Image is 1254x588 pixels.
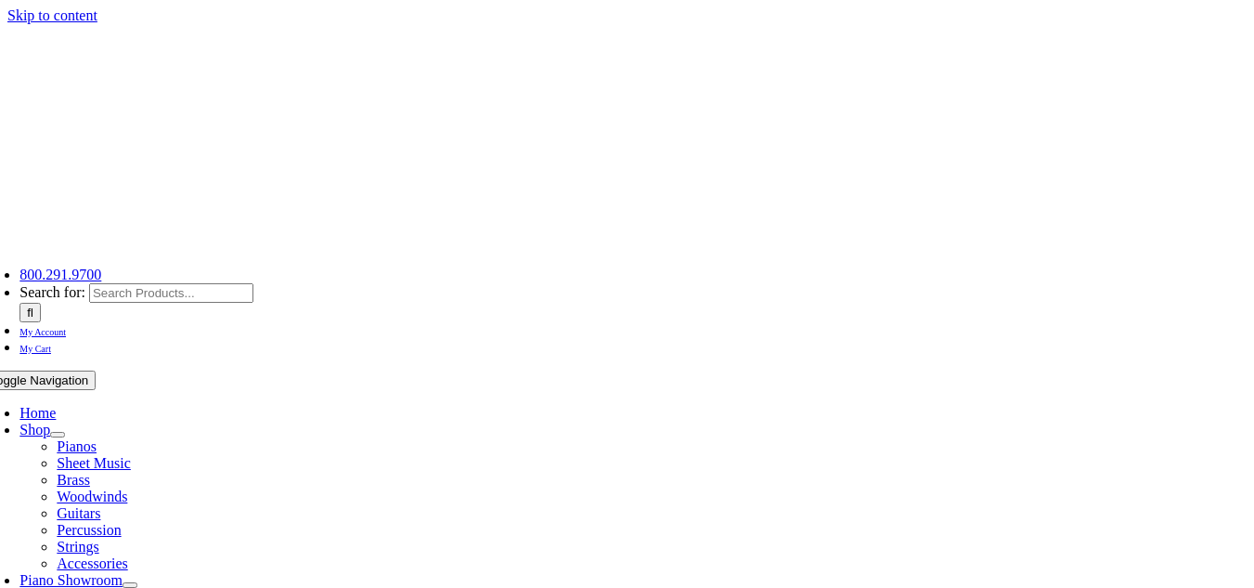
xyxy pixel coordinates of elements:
[57,522,121,538] a: Percussion
[19,322,66,338] a: My Account
[19,344,51,354] span: My Cart
[57,489,127,504] a: Woodwinds
[19,284,85,300] span: Search for:
[89,283,253,303] input: Search Products...
[57,539,98,555] a: Strings
[19,422,50,438] a: Shop
[19,303,41,322] input: Search
[57,438,97,454] a: Pianos
[19,572,123,588] a: Piano Showroom
[50,432,65,438] button: Open submenu of Shop
[57,505,100,521] a: Guitars
[57,555,127,571] a: Accessories
[57,472,90,488] a: Brass
[19,327,66,337] span: My Account
[123,582,137,588] button: Open submenu of Piano Showroom
[19,405,56,421] a: Home
[19,339,51,355] a: My Cart
[57,455,131,471] a: Sheet Music
[7,7,97,23] a: Skip to content
[19,267,101,282] a: 800.291.9700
